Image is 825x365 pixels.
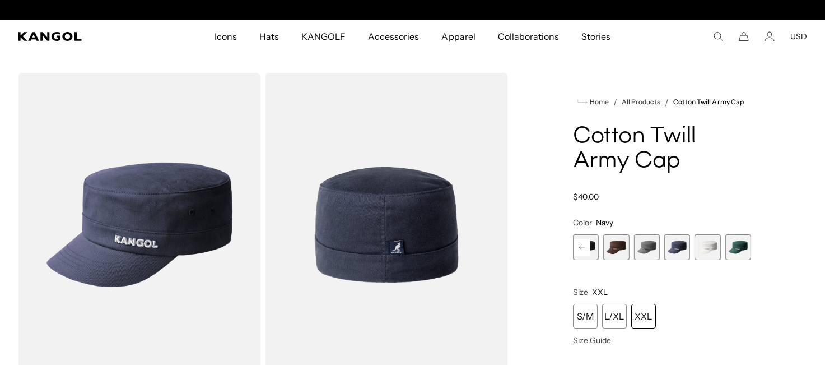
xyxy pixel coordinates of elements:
[430,20,486,53] a: Apparel
[498,20,559,53] span: Collaborations
[765,31,775,41] a: Account
[573,335,611,345] span: Size Guide
[673,98,744,106] a: Cotton Twill Army Cap
[633,234,659,260] div: 6 of 9
[725,234,751,260] label: Pine
[441,20,475,53] span: Apparel
[664,234,690,260] label: Navy
[573,287,588,297] span: Size
[609,95,617,109] li: /
[573,234,599,260] div: 4 of 9
[577,97,609,107] a: Home
[570,20,622,53] a: Stories
[573,218,592,228] span: Color
[695,234,720,260] div: 8 of 9
[660,95,669,109] li: /
[664,234,690,260] div: 7 of 9
[631,304,656,329] div: XXL
[215,20,237,53] span: Icons
[573,95,751,109] nav: breadcrumbs
[596,218,613,228] span: Navy
[790,31,807,41] button: USD
[603,234,629,260] label: Brown
[588,98,609,106] span: Home
[357,20,430,53] a: Accessories
[203,20,248,53] a: Icons
[259,20,279,53] span: Hats
[297,6,528,15] slideshow-component: Announcement bar
[248,20,290,53] a: Hats
[695,234,720,260] label: White
[592,287,608,297] span: XXL
[18,32,141,41] a: Kangol
[739,31,749,41] button: Cart
[297,6,528,15] div: 1 of 2
[290,20,357,53] a: KANGOLF
[602,304,627,329] div: L/XL
[581,20,610,53] span: Stories
[725,234,751,260] div: 9 of 9
[573,192,599,202] span: $40.00
[713,31,723,41] summary: Search here
[573,304,598,329] div: S/M
[487,20,570,53] a: Collaborations
[573,234,599,260] label: Black
[301,20,346,53] span: KANGOLF
[297,6,528,15] div: Announcement
[603,234,629,260] div: 5 of 9
[573,124,751,174] h1: Cotton Twill Army Cap
[368,20,419,53] span: Accessories
[622,98,660,106] a: All Products
[633,234,659,260] label: Grey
